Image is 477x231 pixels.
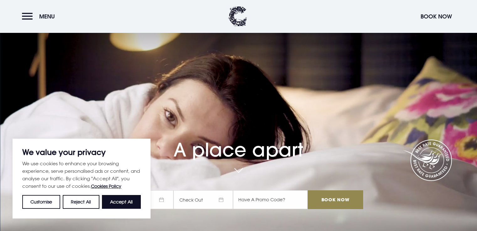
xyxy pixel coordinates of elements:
[102,195,141,209] button: Accept All
[308,190,363,209] input: Book Now
[233,190,308,209] input: Have A Promo Code?
[114,125,363,161] h1: A place apart
[173,190,233,209] span: Check Out
[39,13,55,20] span: Menu
[91,183,121,189] a: Cookies Policy
[22,195,60,209] button: Customise
[13,139,151,218] div: We value your privacy
[228,6,247,27] img: Clandeboye Lodge
[22,10,58,23] button: Menu
[22,160,141,190] p: We use cookies to enhance your browsing experience, serve personalised ads or content, and analys...
[22,148,141,156] p: We value your privacy
[63,195,99,209] button: Reject All
[417,10,455,23] button: Book Now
